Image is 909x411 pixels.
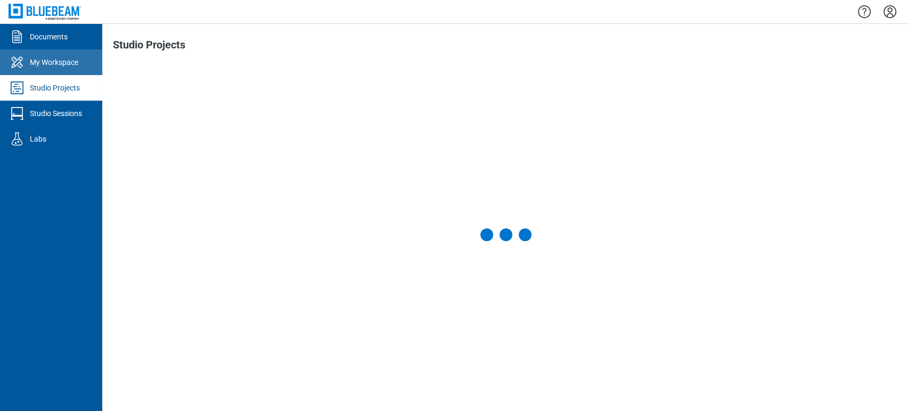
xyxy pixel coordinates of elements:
[9,4,81,19] img: Bluebeam, Inc.
[30,57,78,68] div: My Workspace
[9,130,26,147] svg: Labs
[30,108,82,119] div: Studio Sessions
[9,79,26,96] svg: Studio Projects
[113,39,185,56] h1: Studio Projects
[881,3,898,21] button: Settings
[480,228,531,241] div: undefined
[30,31,68,42] div: Documents
[30,134,46,144] div: Labs
[9,54,26,71] svg: My Workspace
[30,83,80,93] div: Studio Projects
[9,105,26,122] svg: Studio Sessions
[9,28,26,45] svg: Documents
